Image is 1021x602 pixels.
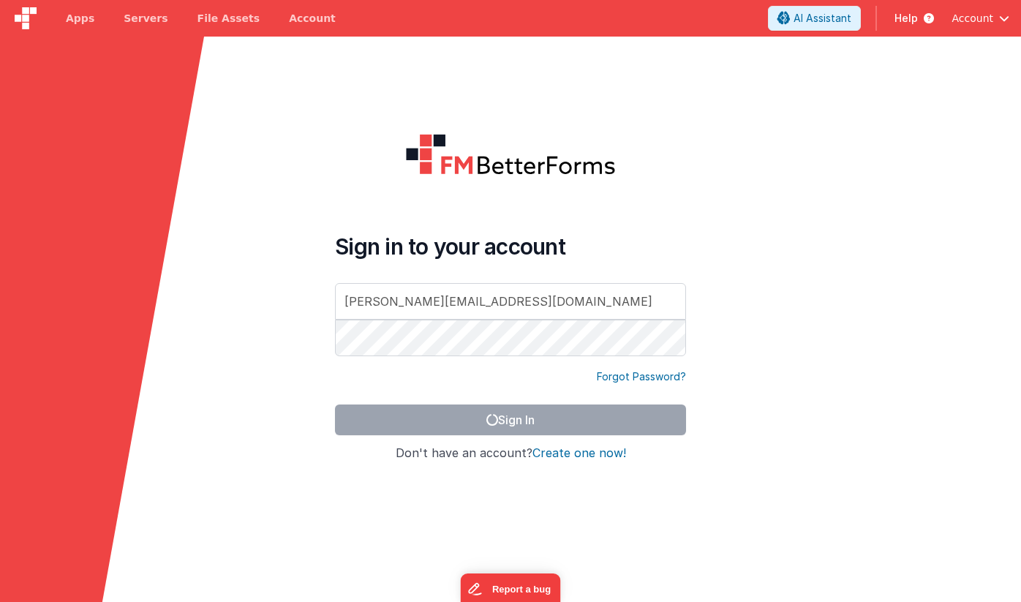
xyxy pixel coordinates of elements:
[197,11,260,26] span: File Assets
[335,283,686,320] input: Email Address
[532,447,626,460] button: Create one now!
[124,11,167,26] span: Servers
[794,11,851,26] span: AI Assistant
[66,11,94,26] span: Apps
[335,447,686,460] h4: Don't have an account?
[335,405,686,435] button: Sign In
[597,369,686,384] a: Forgot Password?
[335,233,686,260] h4: Sign in to your account
[952,11,1009,26] button: Account
[768,6,861,31] button: AI Assistant
[894,11,918,26] span: Help
[952,11,993,26] span: Account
